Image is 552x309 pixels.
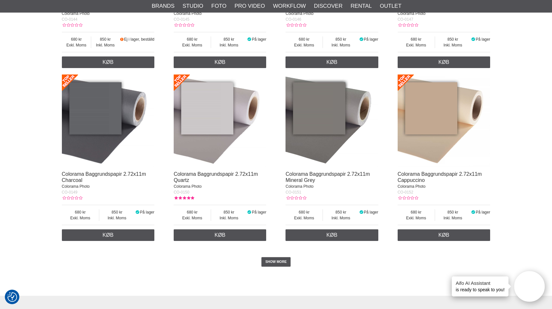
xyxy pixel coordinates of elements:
span: Colorama Photo [62,11,90,16]
a: Studio [183,2,203,10]
div: Kundebedømmelse: 0 [398,22,418,28]
a: Køb [286,56,378,68]
div: is ready to speak to you! [452,276,508,296]
span: Inkl. Moms [323,215,359,221]
span: Exkl. Moms [62,215,99,221]
a: Pro Video [235,2,265,10]
span: Colorama Photo [174,184,202,189]
a: Foto [211,2,227,10]
span: Exkl. Moms [286,42,323,48]
span: På lager [252,37,266,42]
span: På lager [476,210,490,214]
a: Colorama Baggrundspapir 2.72x11m Quartz [174,171,258,183]
div: Kundebedømmelse: 5.00 [174,195,194,201]
span: På lager [364,210,378,214]
span: 850 [99,209,135,215]
div: Kundebedømmelse: 0 [62,22,82,28]
span: 850 [211,36,247,42]
span: Colorama Photo [286,11,314,16]
span: Colorama Photo [286,184,314,189]
span: Colorama Photo [62,184,90,189]
a: Workflow [273,2,306,10]
a: Rental [351,2,372,10]
span: CO-0144 [62,17,78,22]
div: Kundebedømmelse: 0 [398,195,418,201]
i: På lager [471,37,476,42]
a: SHOW MORE [261,257,291,267]
img: Colorama Baggrundspapir 2.72x11m Cappuccino [398,75,490,167]
div: Kundebedømmelse: 0 [174,22,194,28]
span: 850 [435,36,471,42]
a: Discover [314,2,343,10]
span: Inkl. Moms [323,42,359,48]
a: Køb [62,56,155,68]
span: Exkl. Moms [398,215,435,221]
span: CO-0152 [398,190,413,194]
span: 680 [398,209,435,215]
span: Inkl. Moms [99,215,135,221]
span: CO-0146 [286,17,301,22]
span: 850 [211,209,247,215]
span: Inkl. Moms [435,215,471,221]
span: CO-0150 [174,190,189,194]
i: På lager [471,210,476,214]
span: På lager [476,37,490,42]
span: Colorama Photo [398,184,426,189]
span: CO-0145 [174,17,189,22]
i: På lager [359,210,364,214]
a: Køb [398,56,490,68]
a: Køb [62,229,155,241]
i: På lager [247,37,252,42]
h4: Aifo AI Assistant [456,280,505,286]
span: 680 [286,209,323,215]
span: Colorama Photo [398,11,426,16]
span: 680 [398,36,435,42]
span: Exkl. Moms [174,215,211,221]
span: På lager [140,210,154,214]
img: Colorama Baggrundspapir 2.72x11m Charcoal [62,75,155,167]
i: På lager [359,37,364,42]
span: Exkl. Moms [62,42,91,48]
button: Samtykkepræferencer [7,291,17,303]
a: Køb [398,229,490,241]
a: Colorama Baggrundspapir 2.72x11m Charcoal [62,171,146,183]
i: På lager [135,210,140,214]
img: Colorama Baggrundspapir 2.72x11m Quartz [174,75,266,167]
div: Kundebedømmelse: 0 [286,195,306,201]
span: Inkl. Moms [91,42,119,48]
span: 680 [62,36,91,42]
a: Køb [174,229,266,241]
a: Brands [152,2,175,10]
i: Snart på lager [119,37,124,42]
span: Colorama Photo [174,11,202,16]
span: 850 [323,36,359,42]
span: 680 [286,36,323,42]
span: Exkl. Moms [398,42,435,48]
span: Exkl. Moms [174,42,211,48]
a: Køb [286,229,378,241]
img: Colorama Baggrundspapir 2.72x11m Mineral Grey [286,75,378,167]
a: Colorama Baggrundspapir 2.72x11m Mineral Grey [286,171,370,183]
span: På lager [252,210,266,214]
span: På lager [364,37,378,42]
div: Kundebedømmelse: 0 [62,195,82,201]
span: CO-0151 [286,190,301,194]
span: 850 [323,209,359,215]
span: CO-0147 [398,17,413,22]
span: 850 [91,36,119,42]
span: Exkl. Moms [286,215,323,221]
span: 680 [174,209,211,215]
i: På lager [247,210,252,214]
span: 680 [174,36,211,42]
img: Revisit consent button [7,292,17,302]
a: Colorama Baggrundspapir 2.72x11m Cappuccino [398,171,482,183]
span: 850 [435,209,471,215]
span: Ej i lager, beställd [124,37,154,42]
span: Inkl. Moms [211,215,247,221]
div: Kundebedømmelse: 0 [286,22,306,28]
span: Inkl. Moms [211,42,247,48]
a: Køb [174,56,266,68]
a: Outlet [380,2,402,10]
span: CO-0149 [62,190,78,194]
span: 680 [62,209,99,215]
